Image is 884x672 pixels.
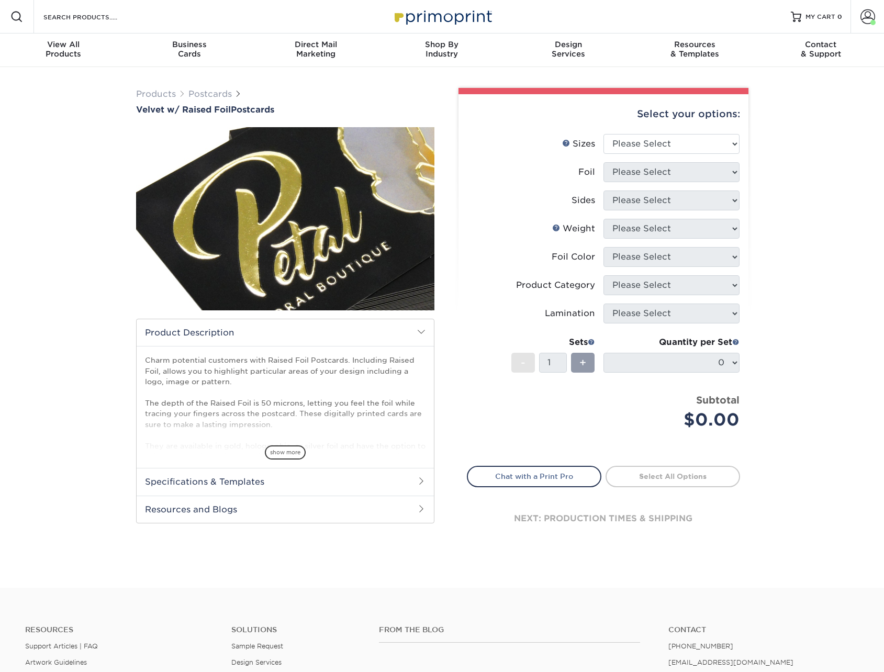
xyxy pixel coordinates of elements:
a: Products [136,89,176,99]
div: & Templates [631,40,757,59]
strong: Subtotal [696,394,740,406]
span: Design [505,40,631,49]
div: Sets [511,336,595,349]
span: + [579,355,586,371]
h2: Product Description [137,319,434,346]
div: Sizes [562,138,595,150]
a: Select All Options [606,466,740,487]
a: Velvet w/ Raised FoilPostcards [136,105,434,115]
div: Weight [552,222,595,235]
a: Support Articles | FAQ [25,642,98,650]
a: Shop ByIndustry [379,33,505,67]
h4: From the Blog [379,625,640,634]
a: BusinessCards [126,33,252,67]
img: Primoprint [390,5,495,28]
span: Velvet w/ Raised Foil [136,105,231,115]
span: - [521,355,525,371]
h4: Solutions [231,625,363,634]
a: [EMAIL_ADDRESS][DOMAIN_NAME] [668,658,793,666]
img: Velvet w/ Raised Foil 01 [136,116,434,322]
div: next: production times & shipping [467,487,740,550]
a: Contact& Support [758,33,884,67]
a: [PHONE_NUMBER] [668,642,733,650]
input: SEARCH PRODUCTS..... [42,10,144,23]
a: Contact [668,625,859,634]
span: Direct Mail [253,40,379,49]
div: Marketing [253,40,379,59]
a: Artwork Guidelines [25,658,87,666]
a: Direct MailMarketing [253,33,379,67]
span: 0 [837,13,842,20]
a: Postcards [188,89,232,99]
span: Resources [631,40,757,49]
span: Contact [758,40,884,49]
div: Services [505,40,631,59]
div: Lamination [545,307,595,320]
div: Cards [126,40,252,59]
span: Shop By [379,40,505,49]
div: & Support [758,40,884,59]
div: Product Category [516,279,595,292]
div: Foil Color [552,251,595,263]
a: Sample Request [231,642,283,650]
h1: Postcards [136,105,434,115]
span: MY CART [805,13,835,21]
div: Select your options: [467,94,740,134]
a: Resources& Templates [631,33,757,67]
h2: Specifications & Templates [137,468,434,495]
div: Quantity per Set [603,336,740,349]
a: DesignServices [505,33,631,67]
span: Business [126,40,252,49]
div: Industry [379,40,505,59]
div: Sides [572,194,595,207]
a: Chat with a Print Pro [467,466,601,487]
div: Foil [578,166,595,178]
a: Design Services [231,658,282,666]
div: $0.00 [611,407,740,432]
h4: Resources [25,625,216,634]
span: show more [265,445,306,460]
p: Charm potential customers with Raised Foil Postcards. Including Raised Foil, allows you to highli... [145,355,426,472]
h2: Resources and Blogs [137,496,434,523]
